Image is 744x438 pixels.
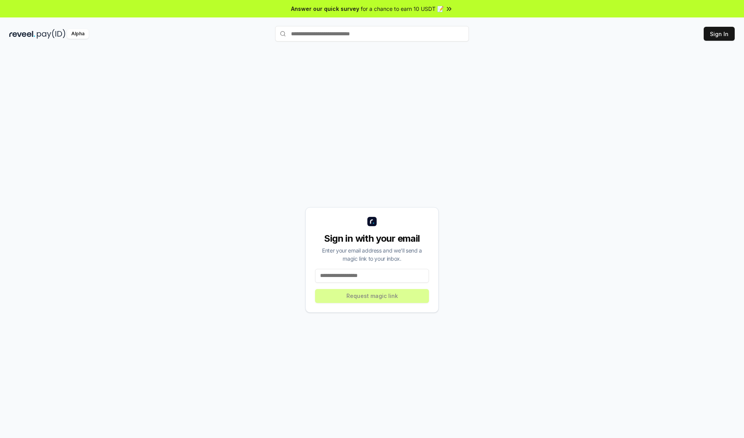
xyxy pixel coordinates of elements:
div: Enter your email address and we’ll send a magic link to your inbox. [315,246,429,263]
span: Answer our quick survey [291,5,359,13]
img: logo_small [367,217,377,226]
button: Sign In [704,27,735,41]
span: for a chance to earn 10 USDT 📝 [361,5,444,13]
img: reveel_dark [9,29,35,39]
div: Alpha [67,29,89,39]
div: Sign in with your email [315,232,429,245]
img: pay_id [37,29,65,39]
